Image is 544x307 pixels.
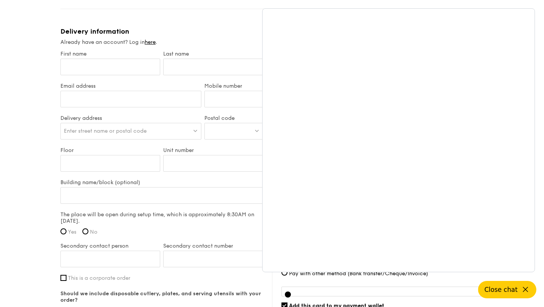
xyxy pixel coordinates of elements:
button: Close chat [478,281,536,298]
span: This is a corporate order [68,275,130,281]
label: Secondary contact person [60,243,160,249]
label: Secondary contact number [163,243,263,249]
label: Email address [60,83,201,89]
span: No [90,229,97,235]
label: The place will be open during setup time, which is approximately 8:30AM on [DATE]. [60,211,263,224]
span: Pay with other method (Bank transfer/Cheque/Invoice) [289,270,428,277]
input: Pay with other method (Bank transfer/Cheque/Invoice) [281,270,287,276]
label: Building name/block (optional) [60,179,263,186]
input: This is a corporate order [60,275,66,281]
span: Close chat [484,286,518,293]
label: Delivery address [60,115,201,121]
span: Yes [68,229,76,235]
label: First name [60,51,160,57]
label: Postal code [204,115,263,121]
img: icon-dropdown.fa26e9f9.svg [254,128,260,133]
img: icon-dropdown.fa26e9f9.svg [193,128,198,133]
input: Yes [60,228,66,234]
span: Delivery information [60,27,129,36]
span: Enter street name or postal code [64,128,147,134]
input: No [82,228,88,234]
div: Already have an account? Log in . [60,39,263,46]
label: Floor [60,147,160,153]
label: Mobile number [204,83,263,89]
label: Last name [163,51,263,57]
strong: Should we include disposable cutlery, plates, and serving utensils with your order? [60,290,261,303]
a: here [145,39,156,45]
label: Unit number [163,147,263,153]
